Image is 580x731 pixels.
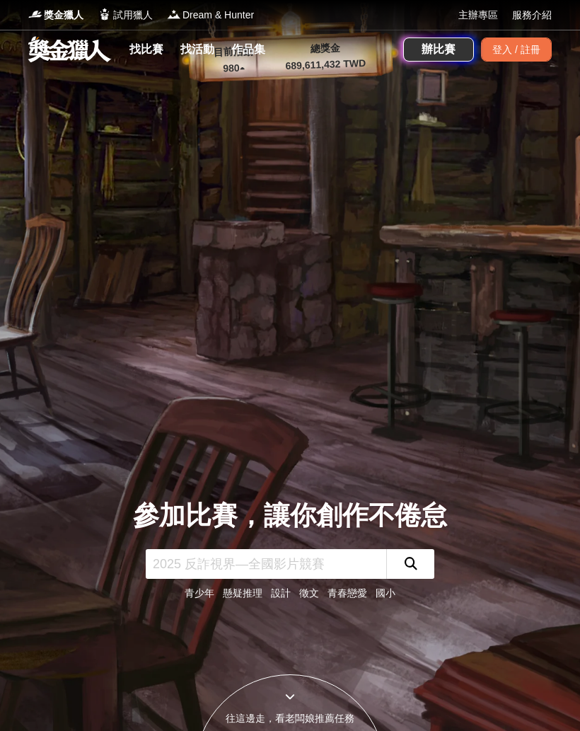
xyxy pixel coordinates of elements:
[113,8,153,23] span: 試用獵人
[403,38,474,62] a: 辦比賽
[182,8,254,23] span: Dream & Hunter
[98,7,112,21] img: Logo
[133,496,447,536] div: 參加比賽，讓你創作不倦怠
[28,8,83,23] a: Logo獎金獵人
[223,587,262,599] a: 懸疑推理
[512,8,552,23] a: 服務介紹
[146,549,386,579] input: 2025 反詐視界—全國影片競賽
[195,711,385,726] div: 往這邊走，看老闆娘推薦任務
[185,587,214,599] a: 青少年
[98,8,153,23] a: Logo試用獵人
[376,587,395,599] a: 國小
[481,38,552,62] div: 登入 / 註冊
[262,55,390,74] p: 689,611,432 TWD
[327,587,367,599] a: 青春戀愛
[28,7,42,21] img: Logo
[205,60,262,77] p: 980 ▴
[44,8,83,23] span: 獎金獵人
[226,40,271,59] a: 作品集
[175,40,220,59] a: 找活動
[458,8,498,23] a: 主辦專區
[167,8,254,23] a: LogoDream & Hunter
[271,587,291,599] a: 設計
[299,587,319,599] a: 徵文
[167,7,181,21] img: Logo
[124,40,169,59] a: 找比賽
